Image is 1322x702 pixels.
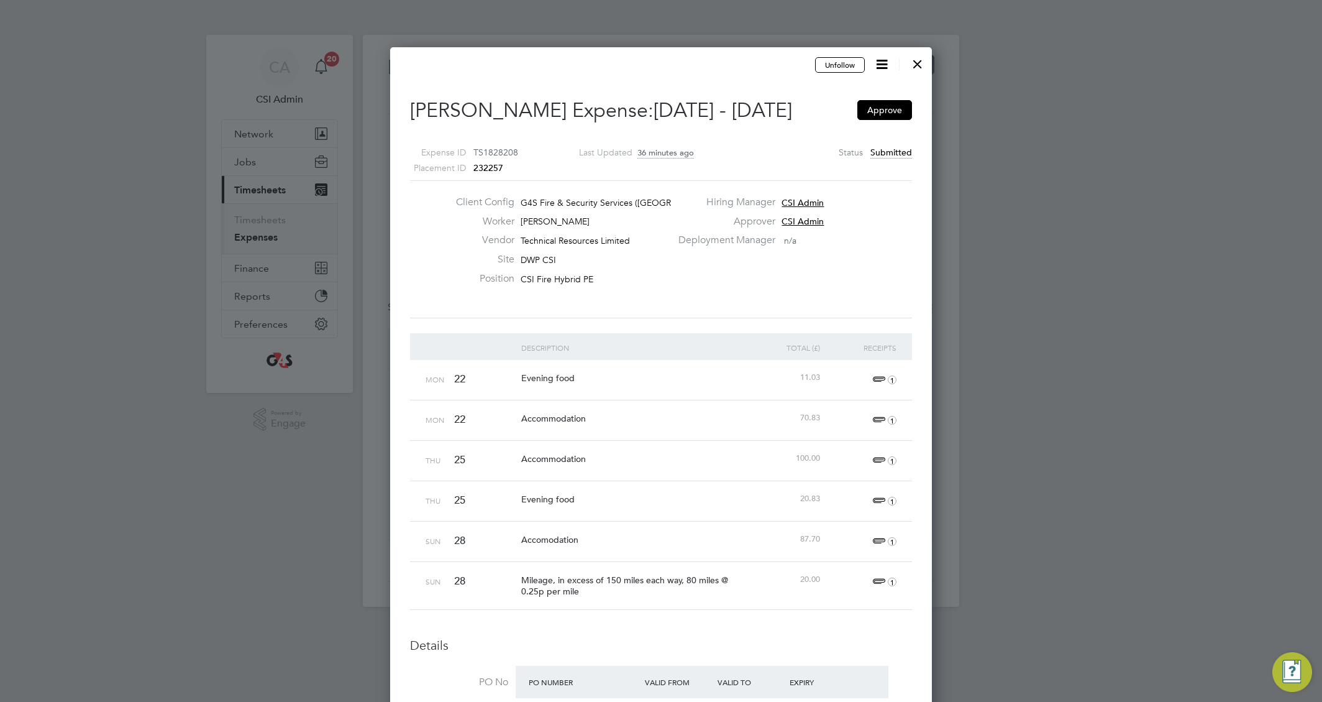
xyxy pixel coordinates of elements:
span: Evening food [521,372,575,384]
span: Mon [426,374,444,384]
label: PO No [410,676,508,689]
i: 1 [888,416,896,425]
span: CSI Fire Hybrid PE [521,274,593,285]
span: 28 [454,534,465,547]
span: G4S Fire & Security Services ([GEOGRAPHIC_DATA]) Li… [521,197,747,208]
div: Total (£) [747,333,823,362]
h3: Details [410,637,912,654]
span: 25 [454,494,465,507]
span: 232257 [473,162,503,173]
span: 36 minutes ago [637,147,694,159]
span: 70.83 [800,412,820,423]
span: Thu [426,455,440,465]
span: Submitted [870,147,912,159]
button: Approve [857,100,912,120]
label: Status [839,145,863,160]
span: 20.83 [800,493,820,504]
span: Evening food [521,494,575,505]
label: Worker [446,215,514,228]
span: Mon [426,415,444,425]
span: 87.70 [800,533,820,544]
div: Receipts [823,333,900,362]
span: 25 [454,453,465,466]
span: TS1828208 [473,147,518,158]
span: 11.03 [800,372,820,382]
span: Sun [426,536,440,546]
label: Expense ID [394,145,466,160]
i: 1 [888,537,896,546]
i: 1 [888,456,896,465]
label: Vendor [446,234,514,247]
span: Accommodation [521,453,586,464]
i: 1 [888,497,896,506]
button: Engage Resource Center [1272,652,1312,692]
span: CSI Admin [782,197,824,208]
span: 20.00 [800,574,820,584]
span: Sun [426,576,440,586]
span: [PERSON_NAME] [521,216,590,227]
i: 1 [888,578,896,586]
label: Deployment Manager [671,234,775,247]
div: Expiry [786,671,859,693]
span: Accomodation [521,534,578,545]
span: 22 [454,372,465,386]
span: 100.00 [796,453,820,463]
span: 22 [454,413,465,426]
div: Description [518,333,747,362]
button: Unfollow [815,57,865,73]
span: Thu [426,496,440,506]
label: Placement ID [394,160,466,176]
span: CSI Admin [782,216,824,227]
div: Valid To [714,671,787,693]
div: PO Number [526,671,642,693]
label: Hiring Manager [671,196,775,209]
h2: [PERSON_NAME] Expense: [410,98,912,124]
span: Technical Resources Limited [521,235,630,246]
span: n/a [784,235,796,246]
label: Last Updated [561,145,632,160]
div: Valid From [642,671,714,693]
span: [DATE] - [DATE] [654,98,792,122]
span: 28 [454,575,465,588]
label: Position [446,272,514,285]
span: Accommodation [521,413,586,424]
label: Client Config [446,196,514,209]
span: DWP CSI [521,254,556,266]
span: Mileage, in excess of 150 miles each way, 80 miles @ 0.25p per mile [521,575,728,597]
i: 1 [888,376,896,384]
label: Site [446,253,514,266]
label: Approver [671,215,775,228]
